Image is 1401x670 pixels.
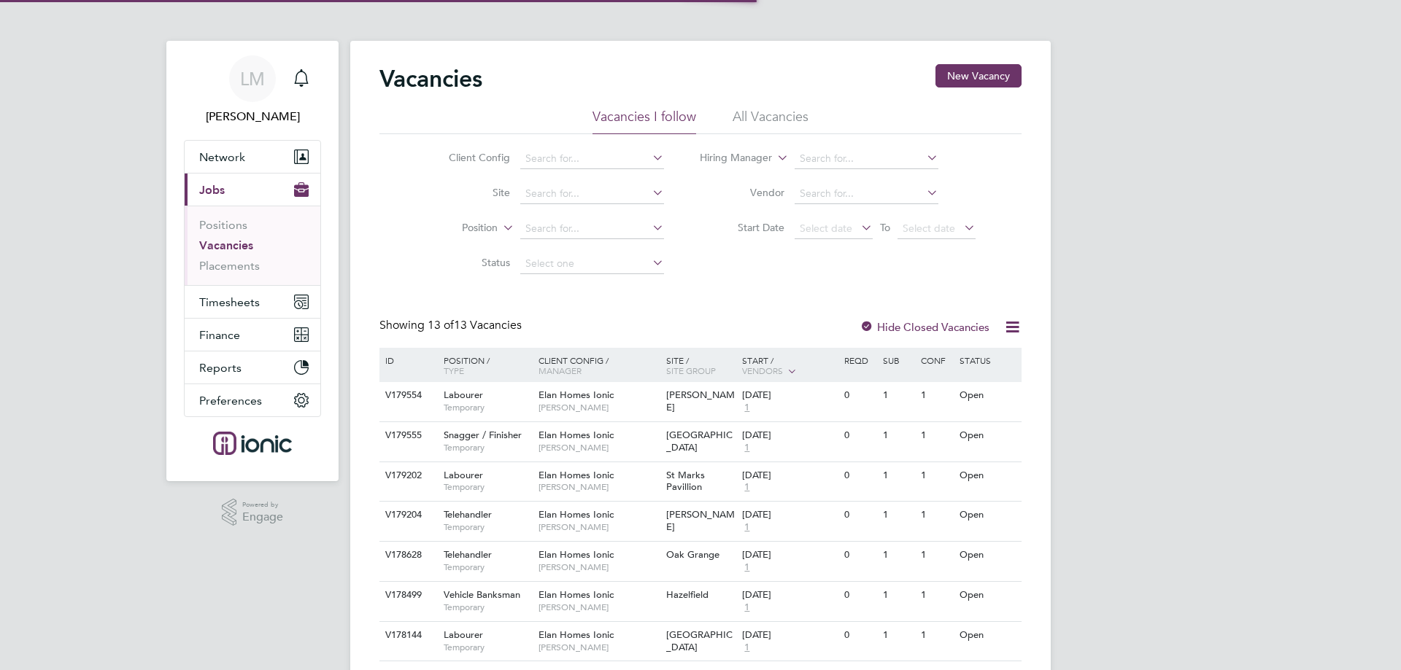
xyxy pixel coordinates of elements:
[666,429,733,453] span: [GEOGRAPHIC_DATA]
[700,221,784,234] label: Start Date
[426,186,510,199] label: Site
[520,219,664,239] input: Search for...
[917,622,955,649] div: 1
[444,601,531,613] span: Temporary
[700,186,784,199] label: Vendor
[917,462,955,489] div: 1
[444,469,483,481] span: Labourer
[795,149,938,169] input: Search for...
[444,508,492,521] span: Telehandler
[539,508,614,521] span: Elan Homes Ionic
[444,548,492,561] span: Telehandler
[444,561,531,573] span: Temporary
[520,184,664,204] input: Search for...
[242,499,283,511] span: Powered by
[444,429,522,441] span: Snagger / Finisher
[539,548,614,561] span: Elan Homes Ionic
[539,429,614,441] span: Elan Homes Ionic
[666,548,719,561] span: Oak Grange
[382,382,433,409] div: V179554
[917,502,955,529] div: 1
[742,402,752,414] span: 1
[539,561,659,573] span: [PERSON_NAME]
[742,442,752,454] span: 1
[185,141,320,173] button: Network
[199,394,262,408] span: Preferences
[956,462,1019,489] div: Open
[444,642,531,653] span: Temporary
[738,348,841,384] div: Start /
[382,542,433,569] div: V178628
[879,382,917,409] div: 1
[444,365,464,376] span: Type
[382,502,433,529] div: V179204
[185,351,320,383] button: Reports
[444,442,531,453] span: Temporary
[935,64,1022,87] button: New Vacancy
[539,588,614,601] span: Elan Homes Ionic
[663,348,739,383] div: Site /
[444,481,531,493] span: Temporary
[520,149,664,169] input: Search for...
[240,69,265,88] span: LM
[666,508,735,533] span: [PERSON_NAME]
[956,622,1019,649] div: Open
[841,422,879,449] div: 0
[185,384,320,416] button: Preferences
[199,238,253,252] a: Vacancies
[185,174,320,206] button: Jobs
[956,542,1019,569] div: Open
[956,348,1019,373] div: Status
[956,382,1019,409] div: Open
[841,382,879,409] div: 0
[444,628,483,641] span: Labourer
[222,499,284,526] a: Powered byEngage
[666,588,709,601] span: Hazelfield
[539,628,614,641] span: Elan Homes Ionic
[428,318,454,332] span: 13 of
[199,295,260,309] span: Timesheets
[742,365,783,376] span: Vendors
[742,470,837,482] div: [DATE]
[917,382,955,409] div: 1
[185,319,320,351] button: Finance
[841,582,879,609] div: 0
[841,462,879,489] div: 0
[199,218,247,232] a: Positions
[879,422,917,449] div: 1
[666,628,733,653] span: [GEOGRAPHIC_DATA]
[742,509,837,521] div: [DATE]
[841,502,879,529] div: 0
[539,601,659,613] span: [PERSON_NAME]
[539,469,614,481] span: Elan Homes Ionic
[742,642,752,654] span: 1
[242,511,283,523] span: Engage
[199,150,245,164] span: Network
[688,151,772,165] label: Hiring Manager
[742,481,752,494] span: 1
[666,389,735,413] span: [PERSON_NAME]
[879,348,917,373] div: Sub
[444,521,531,533] span: Temporary
[841,348,879,373] div: Reqd
[917,542,955,569] div: 1
[879,622,917,649] div: 1
[379,64,482,93] h2: Vacancies
[185,206,320,285] div: Jobs
[426,151,510,164] label: Client Config
[184,432,321,455] a: Go to home page
[433,348,535,383] div: Position /
[841,622,879,649] div: 0
[539,442,659,453] span: [PERSON_NAME]
[199,183,225,197] span: Jobs
[879,542,917,569] div: 1
[860,320,989,334] label: Hide Closed Vacancies
[539,402,659,413] span: [PERSON_NAME]
[199,259,260,273] a: Placements
[382,462,433,489] div: V179202
[903,222,955,235] span: Select date
[917,582,955,609] div: 1
[742,601,752,614] span: 1
[535,348,663,383] div: Client Config /
[539,521,659,533] span: [PERSON_NAME]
